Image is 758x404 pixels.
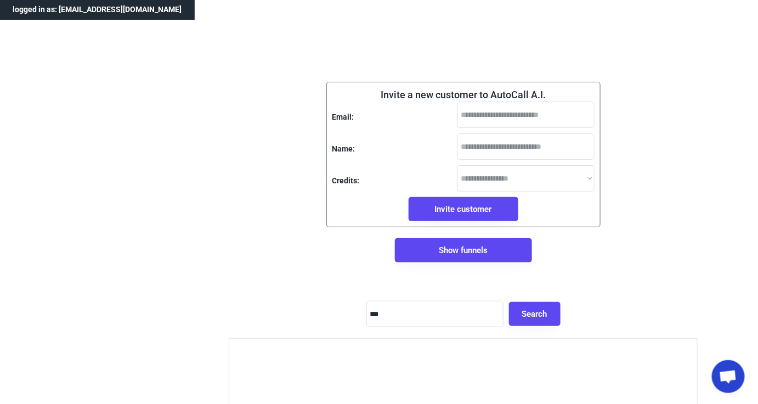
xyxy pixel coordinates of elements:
div: Invite a new customer to AutoCall A.I. [381,88,546,102]
div: Credits: [332,176,360,187]
button: Invite customer [409,197,518,221]
button: Search [509,302,561,326]
div: Name: [332,144,355,155]
div: Open chat [712,360,745,393]
button: Show funnels [395,238,532,262]
div: Email: [332,112,354,123]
